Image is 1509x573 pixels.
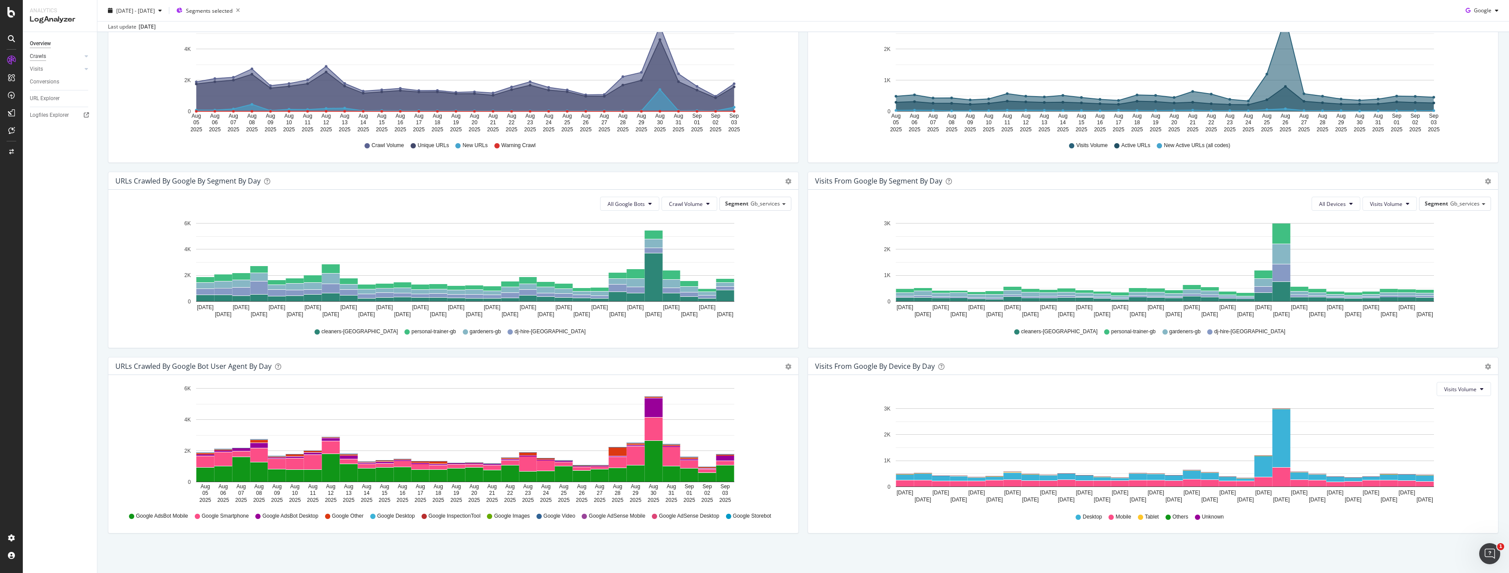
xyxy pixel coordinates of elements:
[30,65,82,74] a: Visits
[1076,142,1108,149] span: Visits Volume
[1219,304,1236,310] text: [DATE]
[1244,113,1253,119] text: Aug
[1261,126,1273,133] text: 2025
[1004,119,1010,126] text: 11
[265,126,276,133] text: 2025
[908,126,920,133] text: 2025
[815,218,1488,320] div: A chart.
[638,119,644,126] text: 29
[30,14,90,25] div: LogAnalyzer
[1188,113,1197,119] text: Aug
[785,364,791,370] div: gear
[887,108,890,115] text: 0
[184,273,191,279] text: 2K
[1255,304,1272,310] text: [DATE]
[215,311,232,317] text: [DATE]
[303,113,312,119] text: Aug
[1058,113,1067,119] text: Aug
[1301,119,1307,126] text: 27
[322,311,339,317] text: [DATE]
[115,11,788,133] svg: A chart.
[377,113,386,119] text: Aug
[1168,126,1180,133] text: 2025
[358,311,375,317] text: [DATE]
[1394,119,1400,126] text: 01
[501,142,536,149] span: Warning Crawl
[184,46,191,52] text: 4K
[1169,113,1179,119] text: Aug
[450,126,462,133] text: 2025
[1040,304,1057,310] text: [DATE]
[600,197,659,211] button: All Google Bots
[506,126,518,133] text: 2025
[928,113,937,119] text: Aug
[1299,113,1309,119] text: Aug
[251,311,268,317] text: [DATE]
[657,119,663,126] text: 30
[915,311,931,317] text: [DATE]
[527,119,533,126] text: 23
[1095,113,1105,119] text: Aug
[601,119,608,126] text: 27
[729,113,739,119] text: Sep
[1114,113,1123,119] text: Aug
[1097,119,1103,126] text: 16
[210,113,219,119] text: Aug
[228,126,240,133] text: 2025
[608,200,645,208] span: All Google Bots
[884,46,890,52] text: 2K
[342,119,348,126] text: 13
[269,304,286,310] text: [DATE]
[1205,126,1217,133] text: 2025
[266,113,275,119] text: Aug
[1375,119,1381,126] text: 31
[1335,126,1347,133] text: 2025
[304,304,321,310] text: [DATE]
[947,113,956,119] text: Aug
[731,119,737,126] text: 03
[30,77,59,86] div: Conversions
[751,200,780,207] span: Gb_services
[910,113,919,119] text: Aug
[1485,364,1491,370] div: gear
[1431,119,1437,126] text: 03
[965,113,975,119] text: Aug
[193,119,200,126] text: 05
[891,113,901,119] text: Aug
[1312,197,1360,211] button: All Devices
[433,113,442,119] text: Aug
[1280,126,1291,133] text: 2025
[412,304,429,310] text: [DATE]
[662,197,717,211] button: Crawl Volume
[815,11,1488,133] svg: A chart.
[283,126,295,133] text: 2025
[209,126,221,133] text: 2025
[30,94,60,103] div: URL Explorer
[184,246,191,252] text: 4K
[897,304,913,310] text: [DATE]
[30,94,91,103] a: URL Explorer
[184,77,191,83] text: 2K
[583,119,589,126] text: 26
[692,113,702,119] text: Sep
[524,126,536,133] text: 2025
[694,119,700,126] text: 01
[372,142,404,149] span: Crawl Volume
[448,304,465,310] text: [DATE]
[1132,113,1141,119] text: Aug
[674,113,683,119] text: Aug
[115,218,788,320] div: A chart.
[340,113,349,119] text: Aug
[1316,126,1328,133] text: 2025
[246,126,258,133] text: 2025
[1023,119,1029,126] text: 12
[710,126,722,133] text: 2025
[1077,113,1086,119] text: Aug
[725,200,748,207] span: Segment
[376,126,388,133] text: 2025
[1485,178,1491,184] div: gear
[1134,119,1140,126] text: 18
[1227,119,1233,126] text: 23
